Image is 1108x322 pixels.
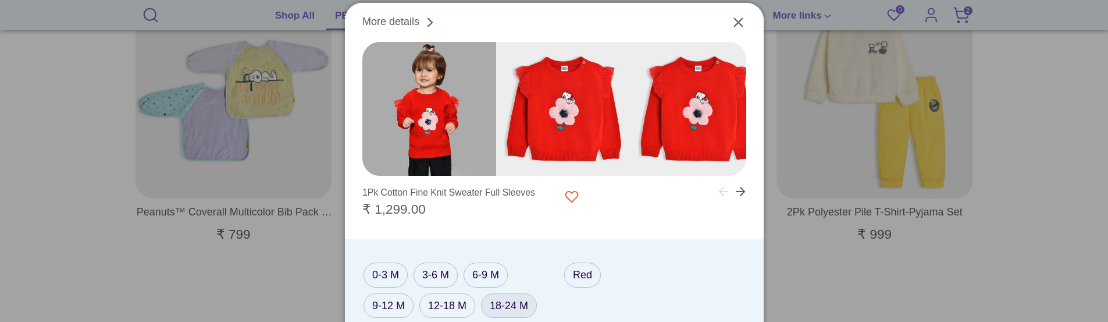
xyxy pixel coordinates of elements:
[481,293,537,319] label: 18-24 M
[564,263,601,288] label: Red
[557,185,586,208] button: Add to Wishlist
[362,202,426,217] span: ₹ 1,299.00
[362,185,535,201] div: 1Pk Cotton Fine Knit Sweater Full Sleeves
[496,42,630,176] img: Peanuts™ Snoopy Viva Knitted Sweater Sweater Full Sleeves 1
[721,15,746,40] a: Close
[414,263,458,288] label: 3-6 M
[362,15,438,30] a: More details
[364,263,408,288] label: 0-3 M
[364,293,414,319] label: 9-12 M
[733,178,759,204] button: Next
[705,178,731,204] button: Previous
[464,263,508,288] label: 6-9 M
[419,293,475,319] label: 12-18 M
[362,42,496,176] img: Peanuts™ Snoopy Viva Knitted Sweater Sweater Full Sleeves 1
[630,42,764,176] img: Peanuts™ Snoopy Viva Knitted Sweater Sweater Full Sleeves 2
